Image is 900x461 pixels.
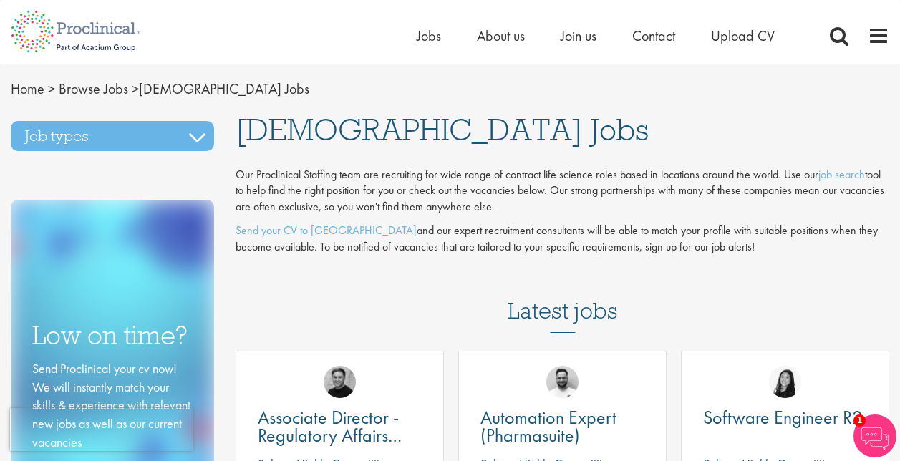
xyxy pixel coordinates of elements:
[480,405,616,447] span: Automation Expert (Pharmasuite)
[769,366,801,398] img: Numhom Sudsok
[853,414,896,457] img: Chatbot
[480,409,644,445] a: Automation Expert (Pharmasuite)
[59,79,128,98] a: breadcrumb link to Browse Jobs
[508,263,618,333] h3: Latest jobs
[236,167,889,216] p: Our Proclinical Staffing team are recruiting for wide range of contract life science roles based ...
[703,405,863,430] span: Software Engineer R2
[132,79,139,98] span: >
[11,121,214,151] h3: Job types
[632,26,675,45] a: Contact
[236,223,889,256] p: and our expert recruitment consultants will be able to match your profile with suitable positions...
[417,26,441,45] a: Jobs
[258,409,422,445] a: Associate Director - Regulatory Affairs Consultant
[10,408,193,451] iframe: reCAPTCHA
[236,223,417,238] a: Send your CV to [GEOGRAPHIC_DATA]
[561,26,596,45] a: Join us
[711,26,775,45] a: Upload CV
[32,321,193,349] h3: Low on time?
[11,79,44,98] a: breadcrumb link to Home
[324,366,356,398] img: Peter Duvall
[818,167,865,182] a: job search
[236,110,649,149] span: [DEMOGRAPHIC_DATA] Jobs
[853,414,866,427] span: 1
[11,79,309,98] span: [DEMOGRAPHIC_DATA] Jobs
[546,366,579,398] img: Emile De Beer
[477,26,525,45] a: About us
[703,409,867,427] a: Software Engineer R2
[48,79,55,98] span: >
